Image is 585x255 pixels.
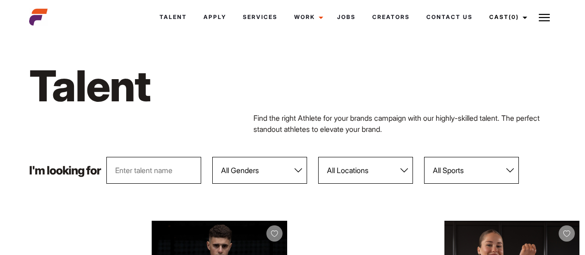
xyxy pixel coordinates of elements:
[329,5,364,30] a: Jobs
[286,5,329,30] a: Work
[195,5,234,30] a: Apply
[29,165,101,176] p: I'm looking for
[234,5,286,30] a: Services
[539,12,550,23] img: Burger icon
[151,5,195,30] a: Talent
[253,112,556,135] p: Find the right Athlete for your brands campaign with our highly-skilled talent. The perfect stand...
[481,5,533,30] a: Cast(0)
[106,157,201,184] input: Enter talent name
[418,5,481,30] a: Contact Us
[29,8,48,26] img: cropped-aefm-brand-fav-22-square.png
[364,5,418,30] a: Creators
[509,13,519,20] span: (0)
[29,59,332,112] h1: Talent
